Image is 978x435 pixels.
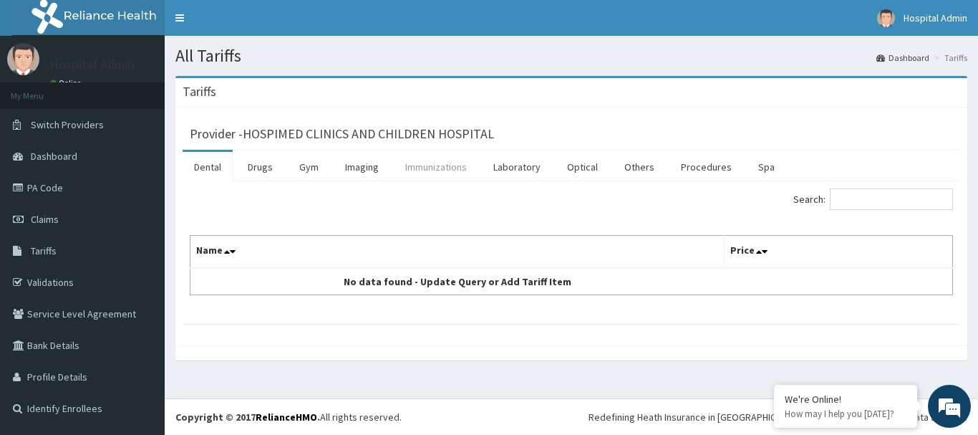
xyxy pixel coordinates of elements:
p: Hospital Admin [50,58,135,71]
span: Tariffs [31,244,57,257]
strong: Copyright © 2017 . [175,411,320,424]
img: User Image [7,43,39,75]
footer: All rights reserved. [165,398,978,435]
span: Hospital Admin [904,11,967,24]
a: Dental [183,152,233,182]
th: Name [190,236,725,269]
a: Gym [288,152,330,182]
li: Tariffs [931,52,967,64]
h3: Provider - HOSPIMED CLINICS AND CHILDREN HOSPITAL [190,128,494,140]
a: Others [613,152,666,182]
a: Procedures [669,152,743,182]
th: Price [724,236,953,269]
div: We're Online! [785,393,906,406]
label: Search: [793,188,953,210]
img: User Image [877,9,895,27]
a: Immunizations [394,152,478,182]
a: RelianceHMO [256,411,317,424]
input: Search: [830,188,953,210]
h3: Tariffs [183,85,216,98]
a: Drugs [236,152,284,182]
div: Redefining Heath Insurance in [GEOGRAPHIC_DATA] using Telemedicine and Data Science! [589,410,967,424]
span: Claims [31,213,59,226]
a: Spa [747,152,786,182]
a: Dashboard [876,52,929,64]
p: How may I help you today? [785,408,906,420]
a: Online [50,78,84,88]
a: Optical [556,152,609,182]
h1: All Tariffs [175,47,967,65]
span: Dashboard [31,150,77,163]
td: No data found - Update Query or Add Tariff Item [190,268,725,295]
a: Imaging [334,152,390,182]
span: Switch Providers [31,118,104,131]
a: Laboratory [482,152,552,182]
